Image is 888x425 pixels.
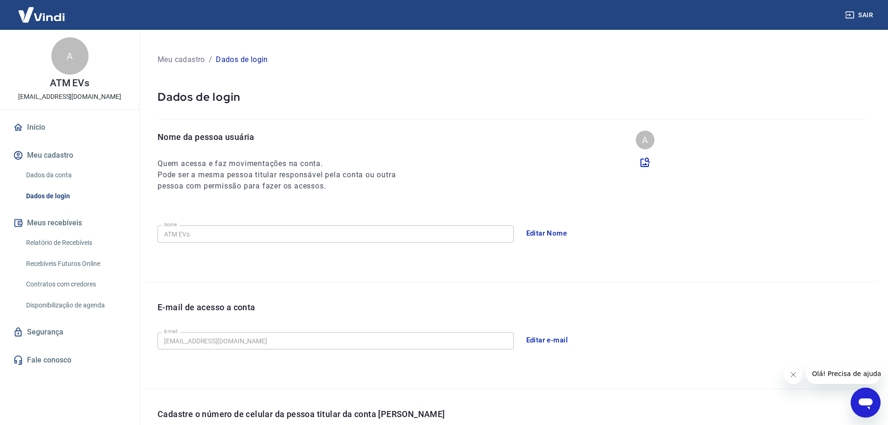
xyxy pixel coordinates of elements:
[521,330,573,350] button: Editar e-mail
[158,301,255,314] p: E-mail de acesso a conta
[164,221,177,228] label: Nome
[784,365,803,384] iframe: Fechar mensagem
[158,169,413,192] h6: Pode ser a mesma pessoa titular responsável pela conta ou outra pessoa com permissão para fazer o...
[164,328,177,335] label: E-mail
[158,158,413,169] h6: Quem acessa e faz movimentações na conta.
[11,117,128,138] a: Início
[51,37,89,75] div: A
[209,54,212,65] p: /
[843,7,877,24] button: Sair
[11,213,128,233] button: Meus recebíveis
[18,92,121,102] p: [EMAIL_ADDRESS][DOMAIN_NAME]
[11,0,72,29] img: Vindi
[158,90,866,104] p: Dados de login
[6,7,78,14] span: Olá! Precisa de ajuda?
[216,54,268,65] p: Dados de login
[22,275,128,294] a: Contratos com credores
[158,54,205,65] p: Meu cadastro
[50,78,90,88] p: ATM EVs
[22,166,128,185] a: Dados da conta
[11,145,128,166] button: Meu cadastro
[22,254,128,273] a: Recebíveis Futuros Online
[636,131,654,149] div: A
[22,233,128,252] a: Relatório de Recebíveis
[11,322,128,342] a: Segurança
[851,388,881,418] iframe: Botão para abrir a janela de mensagens
[11,350,128,370] a: Fale conosco
[806,363,881,384] iframe: Mensagem da empresa
[22,187,128,206] a: Dados de login
[158,131,413,143] p: Nome da pessoa usuária
[158,408,877,420] p: Cadastre o número de celular da pessoa titular da conta [PERSON_NAME]
[22,296,128,315] a: Disponibilização de agenda
[521,223,572,243] button: Editar Nome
